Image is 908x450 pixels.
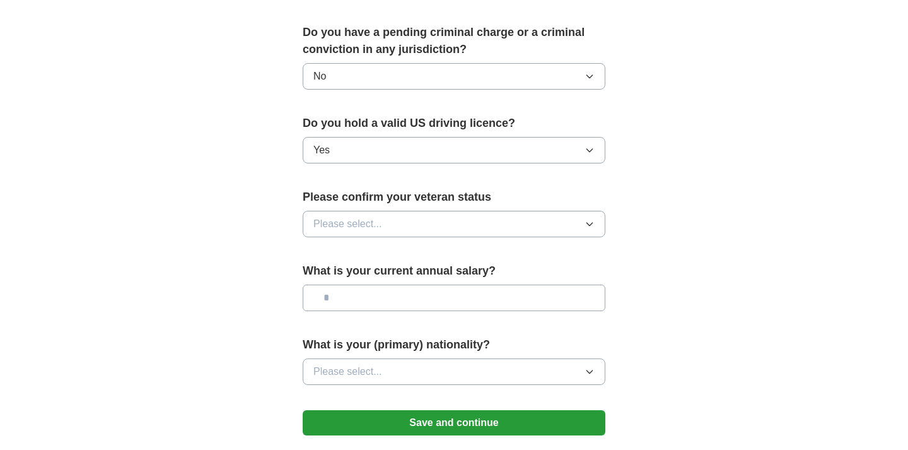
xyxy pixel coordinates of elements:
button: Yes [303,137,605,163]
span: No [313,69,326,84]
button: Please select... [303,211,605,237]
button: No [303,63,605,90]
label: What is your (primary) nationality? [303,336,605,353]
span: Yes [313,143,330,158]
button: Please select... [303,358,605,385]
button: Save and continue [303,410,605,435]
label: Do you hold a valid US driving licence? [303,115,605,132]
label: Please confirm your veteran status [303,189,605,206]
span: Please select... [313,216,382,232]
label: Do you have a pending criminal charge or a criminal conviction in any jurisdiction? [303,24,605,58]
label: What is your current annual salary? [303,263,605,280]
span: Please select... [313,364,382,379]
